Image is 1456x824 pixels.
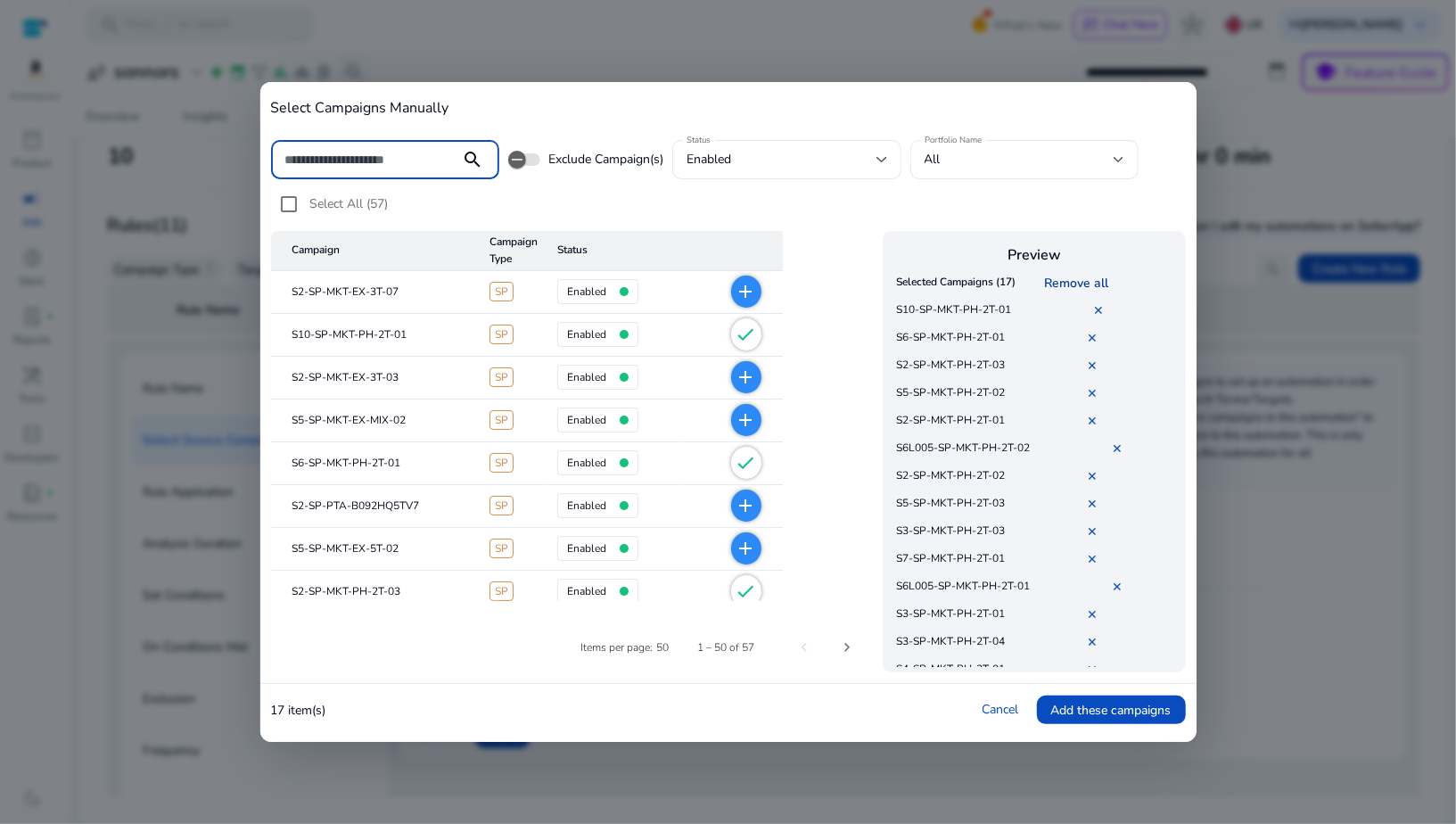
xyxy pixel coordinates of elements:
div: Items per page: [580,639,653,655]
mat-icon: add [736,495,757,516]
span: SP [489,496,514,515]
span: All [925,151,941,168]
span: SP [489,453,514,473]
mat-cell: S2-SP-MKT-EX-3T-07 [271,271,476,314]
td: S6L005-SP-MKT-PH-2T-02 [892,435,1034,463]
span: Exclude Campaign(s) [548,151,663,169]
td: S3-SP-MKT-PH-2T-03 [892,518,1009,546]
td: S6L005-SP-MKT-PH-2T-01 [892,573,1034,601]
mat-cell: S5-SP-MKT-EX-5T-02 [271,528,476,571]
h4: Preview [892,247,1176,264]
mat-label: Status [687,134,711,146]
span: SP [489,325,514,344]
a: ✕ [1112,579,1130,596]
a: ✕ [1087,662,1105,679]
mat-cell: S2-SP-PTA-B092HQ5TV7 [271,485,476,528]
td: S10-SP-MKT-PH-2T-01 [892,297,1016,325]
div: 1 – 50 of 57 [697,639,754,655]
th: Selected Campaigns (17) [892,269,1020,297]
td: S5-SP-MKT-PH-2T-02 [892,380,1009,408]
span: SP [489,581,514,601]
mat-cell: S5-SP-MKT-EX-MIX-02 [271,400,476,442]
mat-icon: check [736,324,757,345]
mat-cell: S6-SP-MKT-PH-2T-01 [271,442,476,485]
span: SP [489,367,514,387]
td: S2-SP-MKT-PH-2T-03 [892,352,1009,380]
td: S7-SP-MKT-PH-2T-01 [892,546,1009,573]
a: Cancel [983,701,1019,718]
h4: enabled [567,285,606,298]
a: ✕ [1087,330,1105,347]
span: enabled [687,151,731,168]
h4: enabled [567,585,606,597]
mat-header-cell: Campaign Type [475,231,543,271]
a: ✕ [1087,413,1105,430]
mat-icon: add [736,281,757,302]
h4: enabled [567,414,606,426]
h4: enabled [567,328,606,341]
mat-icon: add [736,409,757,431]
mat-icon: add [736,367,757,388]
span: Add these campaigns [1051,701,1172,720]
td: S5-SP-MKT-PH-2T-03 [892,490,1009,518]
h4: enabled [567,542,606,555]
div: 50 [656,639,669,655]
mat-label: Portfolio Name [925,134,983,146]
button: Next page [826,626,868,669]
button: Add these campaigns [1037,696,1186,724]
td: S4-SP-MKT-PH-2T-01 [892,656,1009,684]
a: ✕ [1087,606,1105,623]
a: ✕ [1087,385,1105,402]
span: Select All (57) [310,195,389,212]
mat-icon: add [736,538,757,559]
h4: enabled [567,371,606,383]
mat-icon: check [736,581,757,602]
a: Remove all [1044,275,1115,292]
td: S3-SP-MKT-PH-2T-04 [892,629,1009,656]
mat-icon: search [451,149,494,170]
mat-header-cell: Status [543,231,680,271]
mat-cell: S2-SP-MKT-EX-3T-03 [271,357,476,400]
mat-header-cell: Campaign [271,231,476,271]
span: SP [489,410,514,430]
mat-cell: S2-SP-MKT-PH-2T-03 [271,571,476,614]
h4: Select Campaigns Manually [271,100,1186,117]
td: S3-SP-MKT-PH-2T-01 [892,601,1009,629]
a: ✕ [1087,523,1105,540]
h4: enabled [567,457,606,469]
a: ✕ [1087,551,1105,568]
span: SP [489,539,514,558]
a: ✕ [1112,441,1130,457]
a: ✕ [1087,358,1105,375]
h4: enabled [567,499,606,512]
mat-icon: check [736,452,757,474]
p: 17 item(s) [271,701,326,720]
a: ✕ [1087,468,1105,485]
mat-cell: S10-SP-MKT-PH-2T-01 [271,314,476,357]
span: SP [489,282,514,301]
td: S6-SP-MKT-PH-2T-01 [892,325,1009,352]
a: ✕ [1087,496,1105,513]
a: ✕ [1087,634,1105,651]
td: S2-SP-MKT-PH-2T-01 [892,408,1009,435]
a: ✕ [1093,302,1111,319]
td: S2-SP-MKT-PH-2T-02 [892,463,1009,490]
